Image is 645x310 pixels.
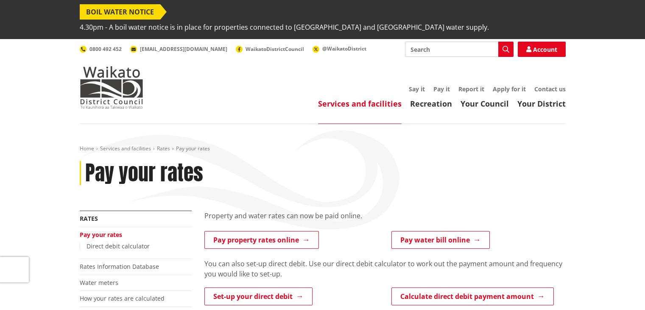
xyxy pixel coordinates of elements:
[458,85,484,93] a: Report it
[204,287,313,305] a: Set-up your direct debit
[518,42,566,57] a: Account
[391,287,554,305] a: Calculate direct debit payment amount
[204,259,566,279] p: You can also set-up direct debit. Use our direct debit calculator to work out the payment amount ...
[85,161,203,186] h1: Pay your rates
[493,85,526,93] a: Apply for it
[409,85,425,93] a: Say it
[80,145,566,152] nav: breadcrumb
[80,214,98,223] a: Rates
[80,279,118,287] a: Water meters
[534,85,566,93] a: Contact us
[80,4,160,20] span: BOIL WATER NOTICE
[80,294,165,302] a: How your rates are calculated
[410,99,452,109] a: Recreation
[391,231,490,249] a: Pay water bill online
[80,262,159,271] a: Rates Information Database
[176,145,210,152] span: Pay your rates
[318,99,402,109] a: Services and facilities
[204,211,566,231] div: Property and water rates can now be paid online.
[322,45,366,52] span: @WaikatoDistrict
[313,45,366,52] a: @WaikatoDistrict
[461,99,509,109] a: Your Council
[89,45,122,53] span: 0800 492 452
[236,45,304,53] a: WaikatoDistrictCouncil
[246,45,304,53] span: WaikatoDistrictCouncil
[517,99,566,109] a: Your District
[87,242,150,250] a: Direct debit calculator
[80,45,122,53] a: 0800 492 452
[157,145,170,152] a: Rates
[80,145,94,152] a: Home
[80,20,489,35] span: 4.30pm - A boil water notice is in place for properties connected to [GEOGRAPHIC_DATA] and [GEOGR...
[433,85,450,93] a: Pay it
[80,66,143,109] img: Waikato District Council - Te Kaunihera aa Takiwaa o Waikato
[80,231,122,239] a: Pay your rates
[140,45,227,53] span: [EMAIL_ADDRESS][DOMAIN_NAME]
[204,231,319,249] a: Pay property rates online
[405,42,514,57] input: Search input
[130,45,227,53] a: [EMAIL_ADDRESS][DOMAIN_NAME]
[100,145,151,152] a: Services and facilities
